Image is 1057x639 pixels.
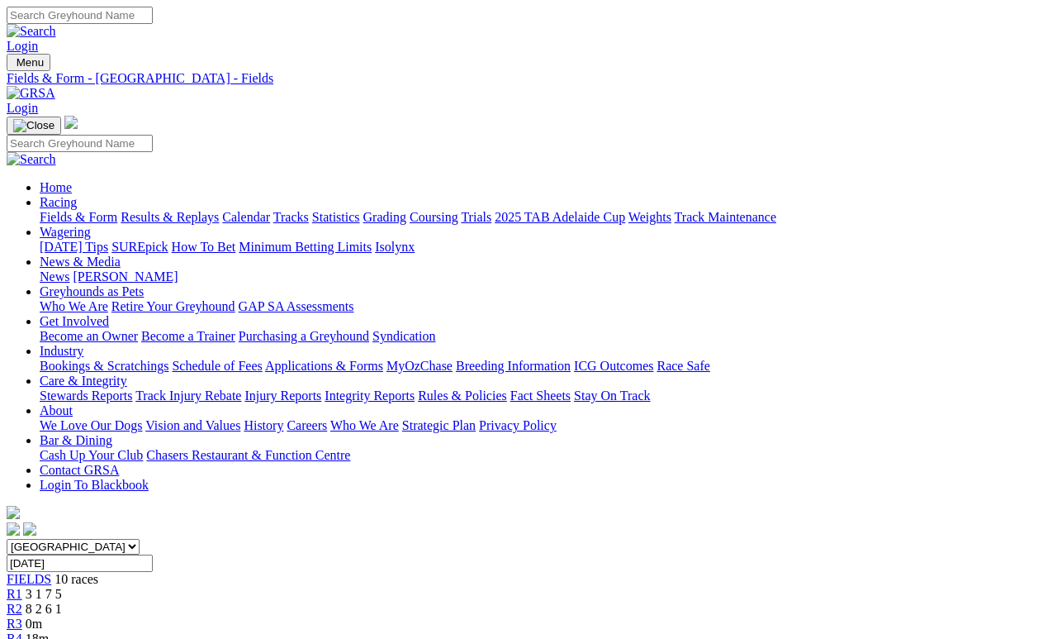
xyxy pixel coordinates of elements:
[40,180,72,194] a: Home
[40,403,73,417] a: About
[111,299,235,313] a: Retire Your Greyhound
[312,210,360,224] a: Statistics
[26,617,42,631] span: 0m
[7,39,38,53] a: Login
[40,359,1050,374] div: Industry
[146,448,350,462] a: Chasers Restaurant & Function Centre
[273,210,309,224] a: Tracks
[7,555,153,572] input: Select date
[40,344,83,358] a: Industry
[40,284,144,298] a: Greyhounds as Pets
[40,299,1050,314] div: Greyhounds as Pets
[244,418,283,432] a: History
[40,195,77,209] a: Racing
[7,572,51,586] a: FIELDS
[40,299,108,313] a: Who We Are
[121,210,219,224] a: Results & Replays
[418,389,507,403] a: Rules & Policies
[13,119,55,132] img: Close
[40,374,127,388] a: Care & Integrity
[495,210,625,224] a: 2025 TAB Adelaide Cup
[7,24,56,39] img: Search
[40,389,1050,403] div: Care & Integrity
[40,418,1050,433] div: About
[239,299,354,313] a: GAP SA Assessments
[23,522,36,536] img: twitter.svg
[239,240,372,254] a: Minimum Betting Limits
[461,210,491,224] a: Trials
[7,135,153,152] input: Search
[40,359,168,373] a: Bookings & Scratchings
[26,602,62,616] span: 8 2 6 1
[172,240,236,254] a: How To Bet
[40,240,108,254] a: [DATE] Tips
[574,359,653,373] a: ICG Outcomes
[456,359,571,373] a: Breeding Information
[40,269,1050,284] div: News & Media
[410,210,458,224] a: Coursing
[40,210,117,224] a: Fields & Form
[40,269,69,284] a: News
[265,359,383,373] a: Applications & Forms
[7,54,50,71] button: Toggle navigation
[40,314,109,328] a: Get Involved
[656,359,709,373] a: Race Safe
[510,389,571,403] a: Fact Sheets
[40,329,1050,344] div: Get Involved
[628,210,671,224] a: Weights
[386,359,453,373] a: MyOzChase
[7,587,22,601] a: R1
[40,433,112,447] a: Bar & Dining
[40,418,142,432] a: We Love Our Dogs
[287,418,327,432] a: Careers
[479,418,557,432] a: Privacy Policy
[574,389,650,403] a: Stay On Track
[111,240,168,254] a: SUREpick
[55,572,98,586] span: 10 races
[17,56,44,69] span: Menu
[7,117,61,135] button: Toggle navigation
[40,448,143,462] a: Cash Up Your Club
[135,389,241,403] a: Track Injury Rebate
[372,329,435,343] a: Syndication
[73,269,178,284] a: [PERSON_NAME]
[40,329,138,343] a: Become an Owner
[675,210,776,224] a: Track Maintenance
[363,210,406,224] a: Grading
[7,152,56,167] img: Search
[7,7,153,24] input: Search
[40,255,121,269] a: News & Media
[141,329,235,343] a: Become a Trainer
[239,329,369,343] a: Purchasing a Greyhound
[40,463,119,477] a: Contact GRSA
[244,389,321,403] a: Injury Reports
[40,225,91,239] a: Wagering
[172,359,262,373] a: Schedule of Fees
[64,116,78,129] img: logo-grsa-white.png
[402,418,476,432] a: Strategic Plan
[40,210,1050,225] div: Racing
[145,418,240,432] a: Vision and Values
[7,617,22,631] a: R3
[40,478,149,492] a: Login To Blackbook
[330,418,399,432] a: Who We Are
[40,389,132,403] a: Stewards Reports
[40,448,1050,463] div: Bar & Dining
[40,240,1050,255] div: Wagering
[375,240,415,254] a: Isolynx
[325,389,415,403] a: Integrity Reports
[7,86,55,101] img: GRSA
[7,602,22,616] a: R2
[26,587,62,601] span: 3 1 7 5
[7,506,20,519] img: logo-grsa-white.png
[222,210,270,224] a: Calendar
[7,101,38,115] a: Login
[7,522,20,536] img: facebook.svg
[7,71,1050,86] a: Fields & Form - [GEOGRAPHIC_DATA] - Fields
